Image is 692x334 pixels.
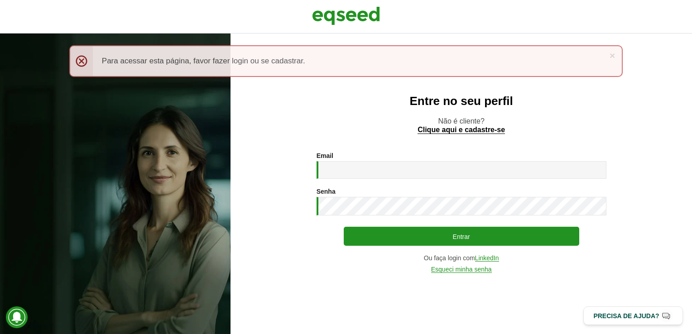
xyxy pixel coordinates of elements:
[312,5,380,27] img: EqSeed Logo
[610,51,615,60] a: ×
[317,255,606,262] div: Ou faça login com
[317,153,333,159] label: Email
[249,117,674,134] p: Não é cliente?
[249,95,674,108] h2: Entre no seu perfil
[475,255,499,262] a: LinkedIn
[418,126,505,134] a: Clique aqui e cadastre-se
[69,45,623,77] div: Para acessar esta página, favor fazer login ou se cadastrar.
[344,227,579,246] button: Entrar
[317,188,336,195] label: Senha
[431,266,492,273] a: Esqueci minha senha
